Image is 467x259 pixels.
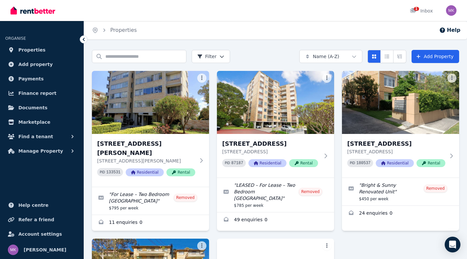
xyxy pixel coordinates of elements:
span: Help centre [18,201,49,209]
button: Expanded list view [393,50,406,63]
span: Rental [166,168,195,176]
button: Card view [368,50,381,63]
nav: Breadcrumb [84,21,145,39]
img: 11/165 Avenue Road, Mosman [342,71,459,134]
span: Find a tenant [18,133,53,140]
span: [PERSON_NAME] [24,246,66,254]
a: Add property [5,58,78,71]
button: Compact list view [380,50,393,63]
p: [STREET_ADDRESS][PERSON_NAME] [97,158,195,164]
a: Enquiries for 6A/74 Prince Street, Mosman [217,212,334,228]
button: Find a tenant [5,130,78,143]
a: Add Property [412,50,459,63]
a: Documents [5,101,78,114]
a: Finance report [5,87,78,100]
span: Refer a friend [18,216,54,224]
h3: [STREET_ADDRESS] [347,139,445,148]
a: Edit listing: Bright & Sunny Renovated Unit [342,178,459,205]
span: Add property [18,60,53,68]
button: More options [447,74,456,83]
button: Name (A-Z) [299,50,362,63]
img: 6A/74 Prince Street, Mosman [217,71,334,134]
p: [STREET_ADDRESS] [347,148,445,155]
button: More options [322,241,331,250]
span: Rental [416,159,445,167]
a: Payments [5,72,78,85]
span: Residential [248,159,287,167]
a: Edit listing: LEASED – For Lease – Two Bedroom Unit, Mosman NSW [217,178,334,212]
img: Mahmood Khan [446,5,456,16]
a: Enquiries for 11/165 Avenue Road, Mosman [342,206,459,222]
h3: [STREET_ADDRESS] [222,139,320,148]
button: More options [197,241,206,250]
span: Residential [126,168,164,176]
button: Manage Property [5,144,78,158]
span: Filter [197,53,217,60]
a: Marketplace [5,116,78,129]
span: Manage Property [18,147,63,155]
a: Enquiries for 4/20 Gerard Street, Cremorne [92,215,209,231]
img: Mahmood Khan [8,245,18,255]
a: Edit listing: For Lease – Two Bedroom Unit, Cremorne NSW [92,187,209,215]
a: 6A/74 Prince Street, Mosman[STREET_ADDRESS][STREET_ADDRESS]PID 87187ResidentialRental [217,71,334,178]
p: [STREET_ADDRESS] [222,148,320,155]
span: Payments [18,75,44,83]
small: PID [225,161,230,165]
span: Name (A-Z) [313,53,339,60]
a: Account settings [5,227,78,241]
button: Filter [192,50,230,63]
small: PID [100,170,105,174]
span: Rental [289,159,318,167]
button: More options [197,74,206,83]
button: More options [322,74,331,83]
a: Refer a friend [5,213,78,226]
span: Residential [376,159,414,167]
div: Open Intercom Messenger [445,237,460,252]
small: PID [350,161,355,165]
span: Finance report [18,89,56,97]
img: 4/20 Gerard Street, Cremorne [92,71,209,134]
span: Account settings [18,230,62,238]
a: 11/165 Avenue Road, Mosman[STREET_ADDRESS][STREET_ADDRESS]PID 180537ResidentialRental [342,71,459,178]
img: RentBetter [11,6,55,15]
span: ORGANISE [5,36,26,41]
a: 4/20 Gerard Street, Cremorne[STREET_ADDRESS][PERSON_NAME][STREET_ADDRESS][PERSON_NAME]PID 133531R... [92,71,209,187]
code: 87187 [231,161,243,165]
div: View options [368,50,406,63]
button: Help [439,26,460,34]
span: Documents [18,104,48,112]
span: Marketplace [18,118,50,126]
code: 180537 [356,161,371,165]
div: Inbox [410,8,433,14]
code: 133531 [106,170,120,175]
a: Properties [110,27,137,33]
h3: [STREET_ADDRESS][PERSON_NAME] [97,139,195,158]
span: 1 [414,7,419,11]
span: Properties [18,46,46,54]
a: Properties [5,43,78,56]
a: Help centre [5,199,78,212]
